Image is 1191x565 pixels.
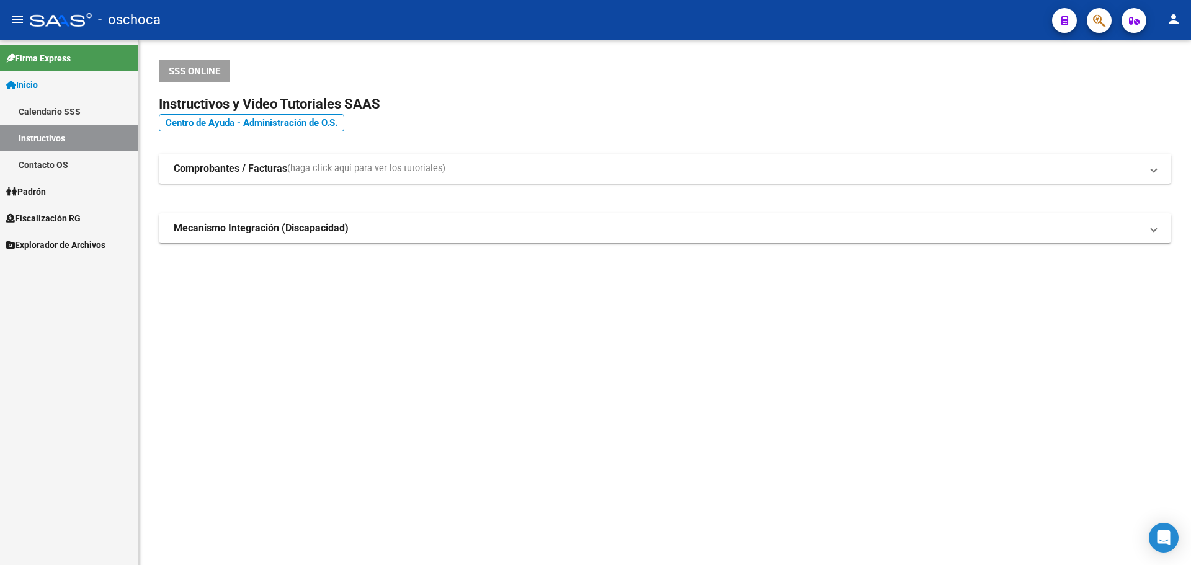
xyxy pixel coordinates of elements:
[159,60,230,82] button: SSS ONLINE
[6,238,105,252] span: Explorador de Archivos
[159,213,1171,243] mat-expansion-panel-header: Mecanismo Integración (Discapacidad)
[6,185,46,198] span: Padrón
[159,92,1171,116] h2: Instructivos y Video Tutoriales SAAS
[169,66,220,77] span: SSS ONLINE
[159,114,344,131] a: Centro de Ayuda - Administración de O.S.
[1149,523,1179,553] div: Open Intercom Messenger
[287,162,445,176] span: (haga click aquí para ver los tutoriales)
[6,211,81,225] span: Fiscalización RG
[174,221,349,235] strong: Mecanismo Integración (Discapacidad)
[10,12,25,27] mat-icon: menu
[159,154,1171,184] mat-expansion-panel-header: Comprobantes / Facturas(haga click aquí para ver los tutoriales)
[6,78,38,92] span: Inicio
[98,6,161,33] span: - oschoca
[1166,12,1181,27] mat-icon: person
[6,51,71,65] span: Firma Express
[174,162,287,176] strong: Comprobantes / Facturas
